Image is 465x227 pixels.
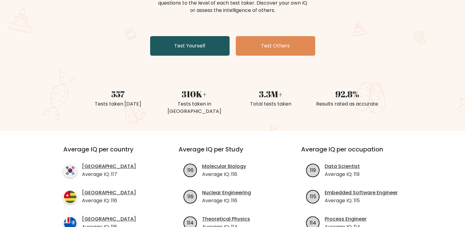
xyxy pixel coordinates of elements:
a: [GEOGRAPHIC_DATA] [82,163,136,170]
p: Average IQ: 116 [202,171,246,178]
img: country [63,164,77,177]
h3: Average IQ per Study [179,146,286,160]
a: Nuclear Engineering [202,189,251,196]
p: Average IQ: 116 [202,197,251,204]
img: country [63,190,77,204]
div: Tests taken [DATE] [83,100,153,108]
text: 119 [310,166,316,173]
a: Embedded Software Engineer [325,189,398,196]
p: Average IQ: 117 [82,171,136,178]
div: Results rated as accurate [313,100,382,108]
div: Total tests taken [236,100,305,108]
p: Average IQ: 115 [325,197,398,204]
a: Test Others [236,36,315,56]
a: Data Scientist [325,163,360,170]
a: [GEOGRAPHIC_DATA] [82,189,136,196]
div: 310K+ [160,87,229,100]
a: Process Engineer [325,215,367,223]
text: 116 [187,193,194,200]
a: [GEOGRAPHIC_DATA] [82,215,136,223]
div: Tests taken in [GEOGRAPHIC_DATA] [160,100,229,115]
div: 92.8% [313,87,382,100]
h3: Average IQ per country [63,146,157,160]
a: Molecular Biology [202,163,246,170]
p: Average IQ: 119 [325,171,360,178]
a: Theoretical Physics [202,215,250,223]
text: 114 [310,219,316,226]
div: 557 [83,87,153,100]
text: 114 [187,219,194,226]
a: Test Yourself [150,36,230,56]
text: 115 [310,193,316,200]
h3: Average IQ per occupation [301,146,409,160]
p: Average IQ: 116 [82,197,136,204]
text: 116 [187,166,194,173]
div: 3.3M+ [236,87,305,100]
